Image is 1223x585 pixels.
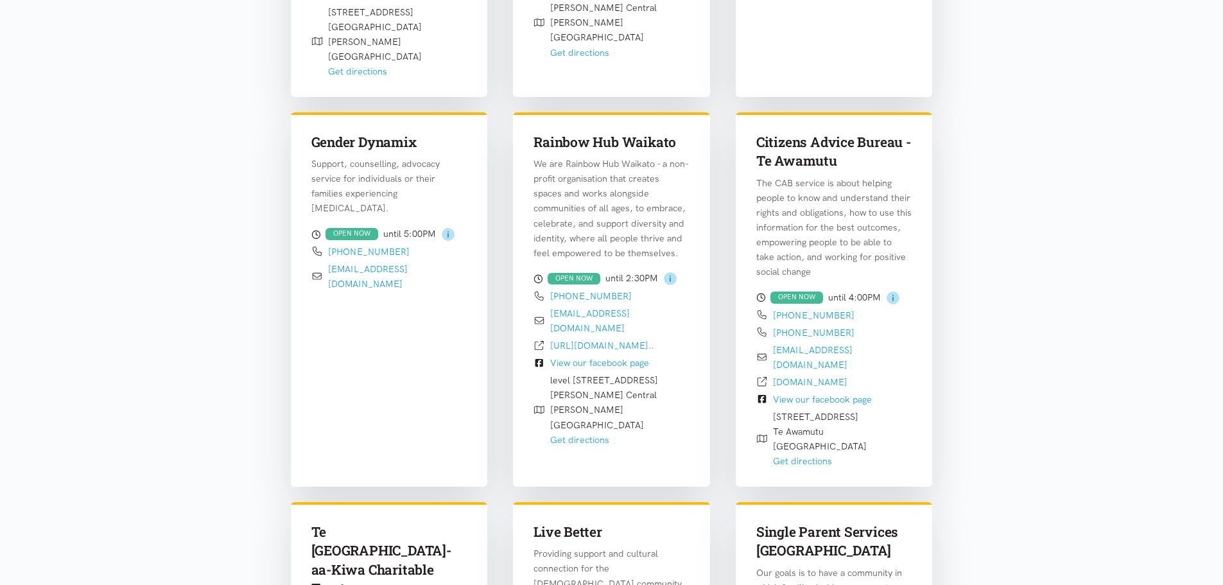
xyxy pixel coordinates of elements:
[756,290,912,305] div: until 4:00PM
[770,292,823,304] div: OPEN NOW
[773,327,854,338] a: [PHONE_NUMBER]
[550,47,609,58] a: Get directions
[756,133,912,171] h3: Citizens Advice Bureau - Te Awamutu
[773,344,853,371] a: [EMAIL_ADDRESS][DOMAIN_NAME]
[550,308,630,334] a: [EMAIL_ADDRESS][DOMAIN_NAME]
[328,263,408,290] a: [EMAIL_ADDRESS][DOMAIN_NAME]
[311,157,467,216] p: Support, counselling, advocacy service for individuals or their families experiencing [MEDICAL_DA...
[773,376,847,388] a: [DOMAIN_NAME]
[550,290,632,302] a: [PHONE_NUMBER]
[533,523,690,541] h3: Live Better
[325,228,378,240] div: OPEN NOW
[550,373,658,447] div: level [STREET_ADDRESS] [PERSON_NAME] Central [PERSON_NAME] [GEOGRAPHIC_DATA]
[773,455,832,467] a: Get directions
[550,434,609,446] a: Get directions
[311,227,467,242] div: until 5:00PM
[328,246,410,258] a: [PHONE_NUMBER]
[533,157,690,260] p: We are Rainbow Hub Waikato - a non-profit organisation that creates spaces and works alongside co...
[773,410,867,469] div: [STREET_ADDRESS] Te Awamutu [GEOGRAPHIC_DATA]
[756,523,912,561] h3: Single Parent Services [GEOGRAPHIC_DATA]
[548,273,600,285] div: OPEN NOW
[550,340,654,351] a: [URL][DOMAIN_NAME]..
[550,357,649,369] a: View our facebook page
[773,394,872,405] a: View our facebook page
[756,176,912,279] p: The CAB service is about helping people to know and understand their rights and obligations, how ...
[533,271,690,286] div: until 2:30PM
[328,65,387,77] a: Get directions
[773,310,854,321] a: [PHONE_NUMBER]
[533,133,690,152] h3: Rainbow Hub Waikato
[328,5,422,79] div: [STREET_ADDRESS] [GEOGRAPHIC_DATA] [PERSON_NAME] [GEOGRAPHIC_DATA]
[311,133,467,152] h3: Gender Dynamix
